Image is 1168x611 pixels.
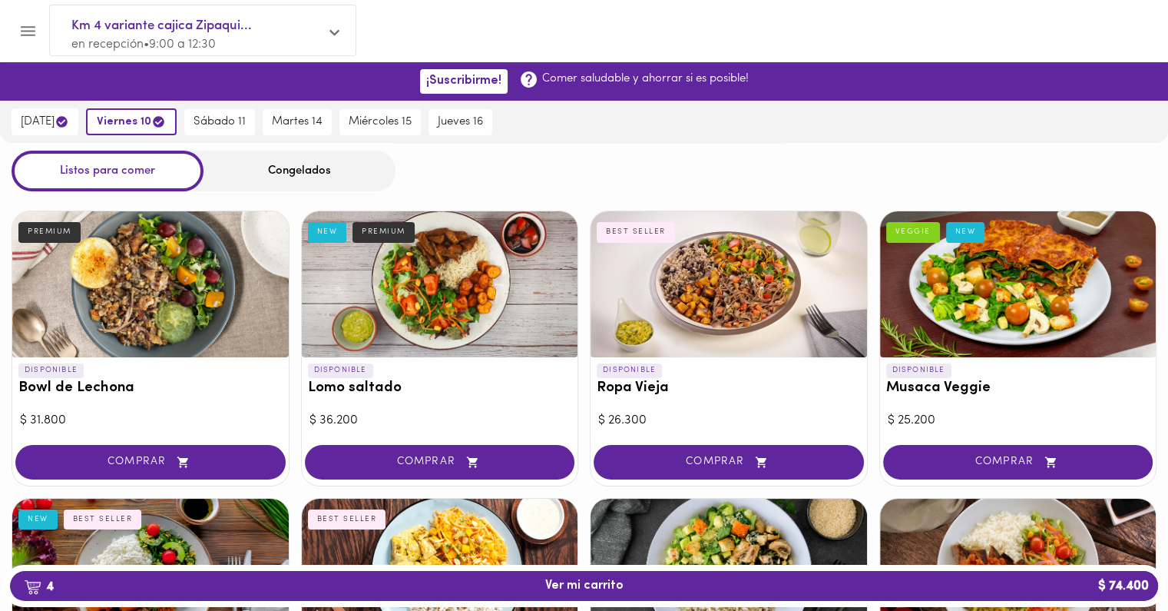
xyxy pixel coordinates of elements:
[542,71,749,87] p: Comer saludable y ahorrar si es posible!
[339,109,421,135] button: miércoles 15
[438,115,483,129] span: jueves 16
[10,571,1158,601] button: 4Ver mi carrito$ 74.400
[428,109,492,135] button: jueves 16
[420,69,508,93] button: ¡Suscribirme!
[12,211,289,357] div: Bowl de Lechona
[886,380,1150,397] h3: Musaca Veggie
[349,115,412,129] span: miércoles 15
[597,380,861,397] h3: Ropa Vieja
[545,579,624,593] span: Ver mi carrito
[86,108,177,135] button: viernes 10
[305,445,575,480] button: COMPRAR
[15,445,286,480] button: COMPRAR
[309,412,571,430] div: $ 36.200
[97,115,166,129] span: viernes 10
[12,108,78,135] button: [DATE]
[597,222,675,242] div: BEST SELLER
[598,412,859,430] div: $ 26.300
[594,445,864,480] button: COMPRAR
[902,456,1134,469] span: COMPRAR
[194,115,246,129] span: sábado 11
[880,211,1156,357] div: Musaca Veggie
[888,412,1149,430] div: $ 25.200
[308,222,347,242] div: NEW
[272,115,323,129] span: martes 14
[946,222,985,242] div: NEW
[24,579,41,595] img: cart.png
[18,364,84,377] p: DISPONIBLE
[1079,522,1153,596] iframe: Messagebird Livechat Widget
[64,510,142,530] div: BEST SELLER
[886,364,951,377] p: DISPONIBLE
[20,412,281,430] div: $ 31.800
[886,222,940,242] div: VEGGIE
[591,211,867,357] div: Ropa Vieja
[203,151,395,191] div: Congelados
[308,510,386,530] div: BEST SELLER
[18,510,58,530] div: NEW
[308,380,572,397] h3: Lomo saltado
[352,222,415,242] div: PREMIUM
[9,12,47,50] button: Menu
[71,16,319,36] span: Km 4 variante cajica Zipaqui...
[184,109,255,135] button: sábado 11
[597,364,662,377] p: DISPONIBLE
[883,445,1153,480] button: COMPRAR
[426,74,501,88] span: ¡Suscribirme!
[35,456,266,469] span: COMPRAR
[263,109,332,135] button: martes 14
[302,211,578,357] div: Lomo saltado
[21,115,69,129] span: [DATE]
[15,576,63,596] b: 4
[12,151,203,191] div: Listos para comer
[308,364,373,377] p: DISPONIBLE
[613,456,845,469] span: COMPRAR
[71,38,216,51] span: en recepción • 9:00 a 12:30
[18,222,81,242] div: PREMIUM
[324,456,556,469] span: COMPRAR
[18,380,283,397] h3: Bowl de Lechona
